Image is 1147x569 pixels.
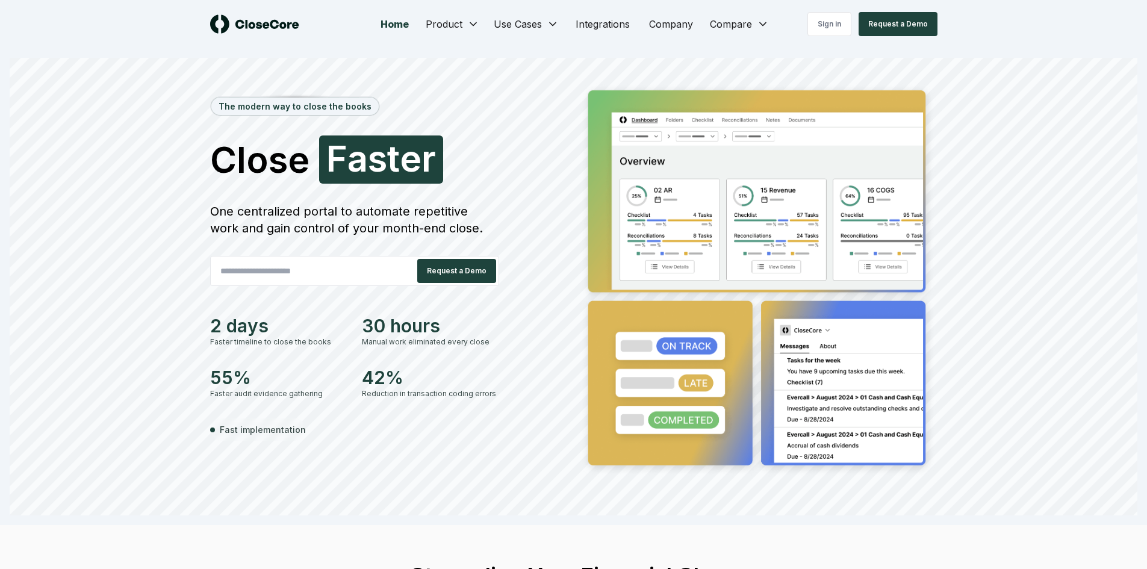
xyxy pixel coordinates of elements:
[371,12,418,36] a: Home
[566,12,639,36] a: Integrations
[387,140,400,176] span: t
[220,423,306,436] span: Fast implementation
[210,337,347,347] div: Faster timeline to close the books
[210,388,347,399] div: Faster audit evidence gathering
[703,12,776,36] button: Compare
[347,140,368,176] span: a
[368,140,387,176] span: s
[362,337,499,347] div: Manual work eliminated every close
[210,141,309,178] span: Close
[326,140,347,176] span: F
[417,259,496,283] button: Request a Demo
[362,315,499,337] div: 30 hours
[421,140,436,176] span: r
[210,315,347,337] div: 2 days
[859,12,937,36] button: Request a Demo
[211,98,379,115] div: The modern way to close the books
[494,17,542,31] span: Use Cases
[639,12,703,36] a: Company
[579,82,937,478] img: Jumbotron
[418,12,486,36] button: Product
[807,12,851,36] a: Sign in
[486,12,566,36] button: Use Cases
[210,367,347,388] div: 55%
[362,367,499,388] div: 42%
[400,140,421,176] span: e
[710,17,752,31] span: Compare
[362,388,499,399] div: Reduction in transaction coding errors
[210,14,299,34] img: logo
[210,203,499,237] div: One centralized portal to automate repetitive work and gain control of your month-end close.
[426,17,462,31] span: Product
